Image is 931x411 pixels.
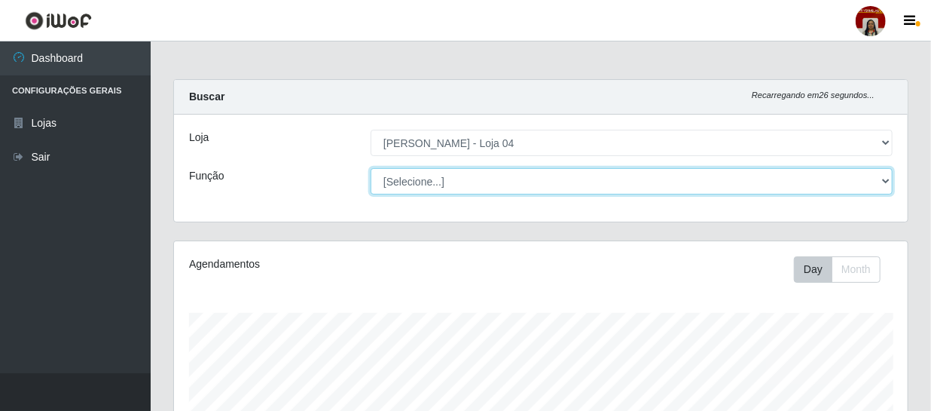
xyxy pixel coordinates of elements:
strong: Buscar [189,90,224,103]
i: Recarregando em 26 segundos... [752,90,875,100]
div: Toolbar with button groups [794,256,893,283]
div: Agendamentos [189,256,469,272]
div: First group [794,256,881,283]
img: CoreUI Logo [25,11,92,30]
label: Função [189,168,224,184]
button: Month [832,256,881,283]
button: Day [794,256,832,283]
label: Loja [189,130,209,146]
